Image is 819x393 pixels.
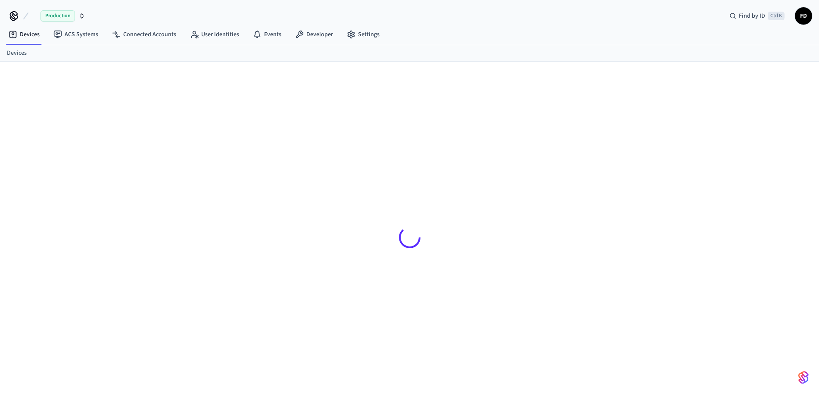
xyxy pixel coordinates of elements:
a: Settings [340,27,386,42]
img: SeamLogoGradient.69752ec5.svg [798,371,809,384]
a: Events [246,27,288,42]
a: Devices [7,49,27,58]
a: User Identities [183,27,246,42]
button: FD [795,7,812,25]
a: Connected Accounts [105,27,183,42]
span: Ctrl K [768,12,785,20]
a: Devices [2,27,47,42]
a: Developer [288,27,340,42]
div: Find by IDCtrl K [722,8,791,24]
span: Production [40,10,75,22]
span: FD [796,8,811,24]
a: ACS Systems [47,27,105,42]
span: Find by ID [739,12,765,20]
